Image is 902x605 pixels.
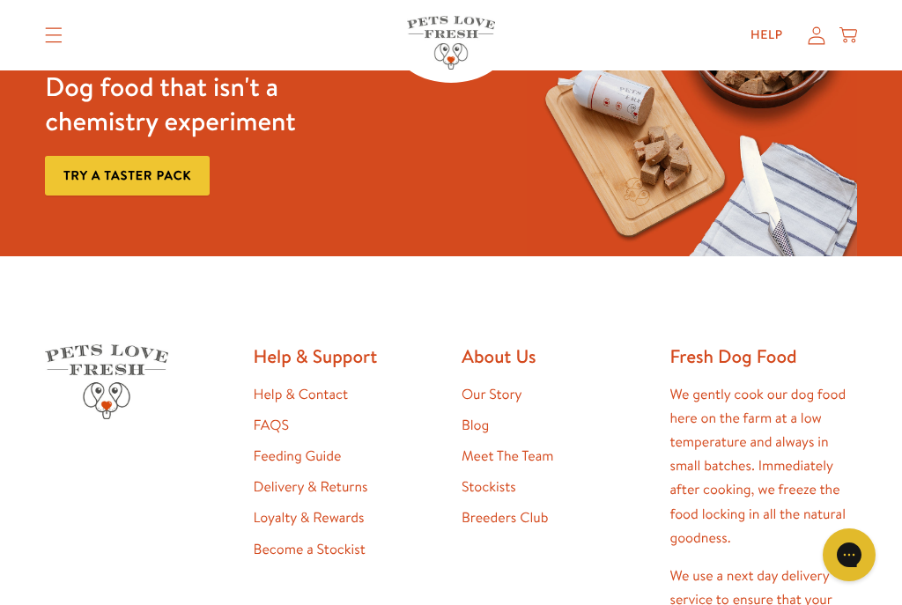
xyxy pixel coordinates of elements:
[669,383,856,550] p: We gently cook our dog food here on the farm at a low temperature and always in small batches. Im...
[462,477,516,497] a: Stockists
[254,385,348,404] a: Help & Contact
[254,508,365,528] a: Loyalty & Rewards
[814,522,884,587] iframe: Gorgias live chat messenger
[254,446,342,466] a: Feeding Guide
[45,156,210,196] a: Try a taster pack
[462,416,489,435] a: Blog
[254,477,368,497] a: Delivery & Returns
[45,70,375,138] h3: Dog food that isn't a chemistry experiment
[254,344,440,368] h2: Help & Support
[736,18,797,53] a: Help
[462,446,553,466] a: Meet The Team
[254,540,366,559] a: Become a Stockist
[462,508,548,528] a: Breeders Club
[669,344,856,368] h2: Fresh Dog Food
[462,385,522,404] a: Our Story
[462,344,648,368] h2: About Us
[527,8,857,257] img: Fussy
[254,416,289,435] a: FAQS
[45,344,168,419] img: Pets Love Fresh
[407,16,495,70] img: Pets Love Fresh
[31,13,77,57] summary: Translation missing: en.sections.header.menu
